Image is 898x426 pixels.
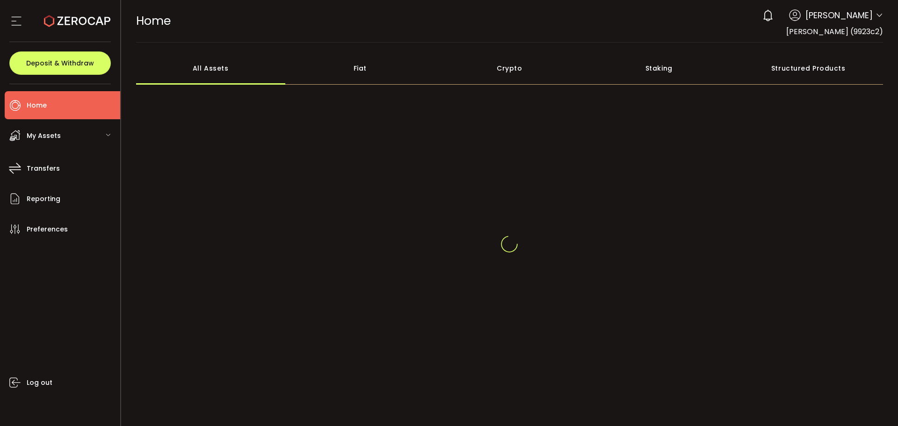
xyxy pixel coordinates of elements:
[27,376,52,390] span: Log out
[27,162,60,175] span: Transfers
[26,60,94,66] span: Deposit & Withdraw
[805,9,873,22] span: [PERSON_NAME]
[584,52,734,85] div: Staking
[786,26,883,37] span: [PERSON_NAME] (9923c2)
[27,223,68,236] span: Preferences
[27,129,61,143] span: My Assets
[435,52,585,85] div: Crypto
[27,192,60,206] span: Reporting
[136,13,171,29] span: Home
[27,99,47,112] span: Home
[9,51,111,75] button: Deposit & Withdraw
[136,52,286,85] div: All Assets
[285,52,435,85] div: Fiat
[734,52,884,85] div: Structured Products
